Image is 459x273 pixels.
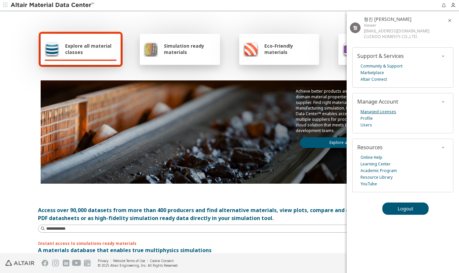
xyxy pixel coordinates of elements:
[243,41,258,57] img: Eco-Friendly materials
[11,2,95,9] img: Altair Material Data Center
[361,109,396,115] a: Managed Licenses
[65,43,117,55] span: Explore all material classes
[361,122,372,128] a: Users
[150,258,174,263] a: Cookie Consent
[361,174,393,181] a: Resource Library
[361,161,391,167] a: Learning Center
[264,43,315,55] span: Eco-Friendly materials
[361,76,387,83] a: Altair Connect
[300,137,411,148] a: Explore all material classes
[364,34,430,39] div: CUCKOO HOMESYS CO.,LTD.
[98,258,108,263] a: Privacy
[361,63,402,69] a: Community & Support
[364,16,411,22] span: 형진 서
[364,23,430,28] div: Viewer
[398,205,413,212] span: Logout
[353,24,358,31] span: 형
[364,28,430,34] div: [EMAIL_ADDRESS][DOMAIN_NAME]
[361,181,377,187] a: YouTube
[296,88,415,133] p: Achieve better products and faster development with multi-domain material properties sourced dire...
[361,69,384,76] a: Marketplace
[342,41,358,57] img: Stick-Slip database
[113,258,145,263] a: Website Terms of Use
[361,167,397,174] a: Academic Program
[38,206,421,222] div: Access over 90,000 datasets from more than 400 producers and find alternative materials, view plo...
[357,98,398,105] span: Manage Account
[361,154,382,161] a: Online Help
[98,263,178,268] div: © 2025 Altair Engineering, Inc. All Rights Reserved.
[382,203,429,215] button: Logout
[5,260,34,266] img: Altair Engineering
[361,115,373,122] a: Profile
[357,144,383,151] span: Resources
[164,43,216,55] span: Simulation ready materials
[144,41,158,57] img: Simulation ready materials
[357,52,404,60] span: Support & Services
[38,246,421,254] p: A materials database that enables true multiphysics simulations
[45,41,59,57] img: Explore all material classes
[38,241,421,246] p: Instant access to simulations ready materials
